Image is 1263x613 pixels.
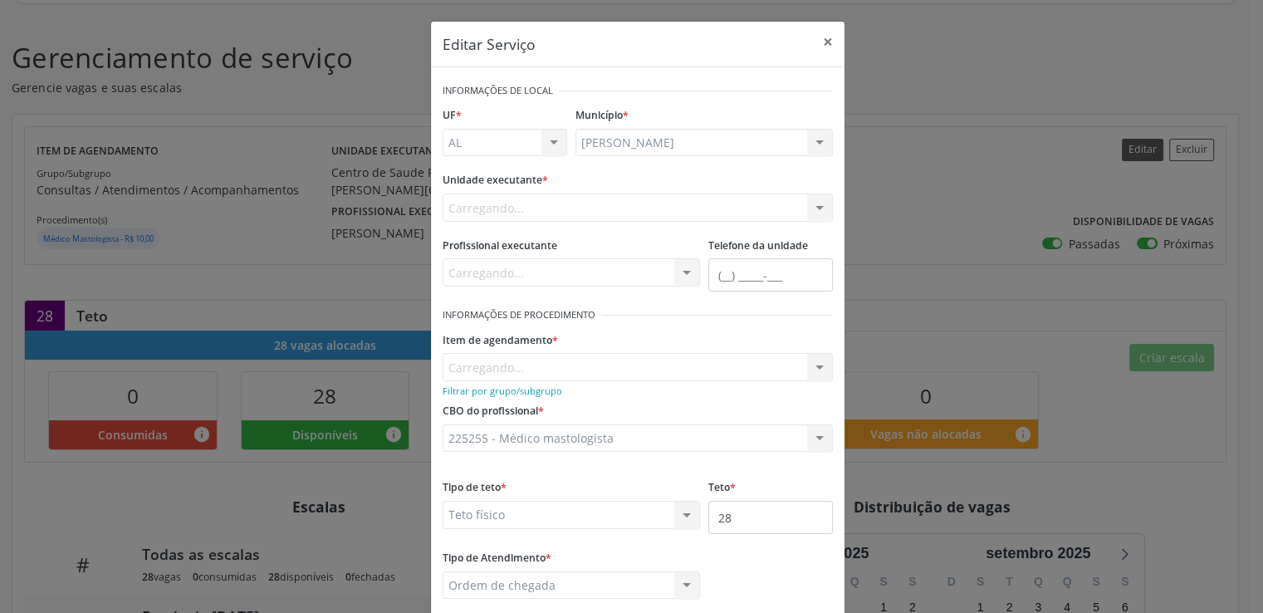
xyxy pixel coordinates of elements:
label: Tipo de Atendimento [443,546,551,571]
label: Teto [708,475,736,501]
label: Telefone da unidade [708,233,808,259]
input: Ex. 100 [708,501,833,534]
label: Tipo de teto [443,475,507,501]
a: Filtrar por grupo/subgrupo [443,382,562,398]
h5: Editar Serviço [443,33,536,55]
label: CBO do profissional [443,399,544,424]
small: Informações de Local [443,84,553,98]
label: Item de agendamento [443,327,558,353]
button: Close [811,22,844,62]
label: Unidade executante [443,168,548,194]
small: Filtrar por grupo/subgrupo [443,385,562,397]
label: Profissional executante [443,233,557,259]
label: UF [443,103,462,129]
input: (__) _____-___ [708,258,833,292]
label: Município [575,103,629,129]
small: Informações de Procedimento [443,308,595,322]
